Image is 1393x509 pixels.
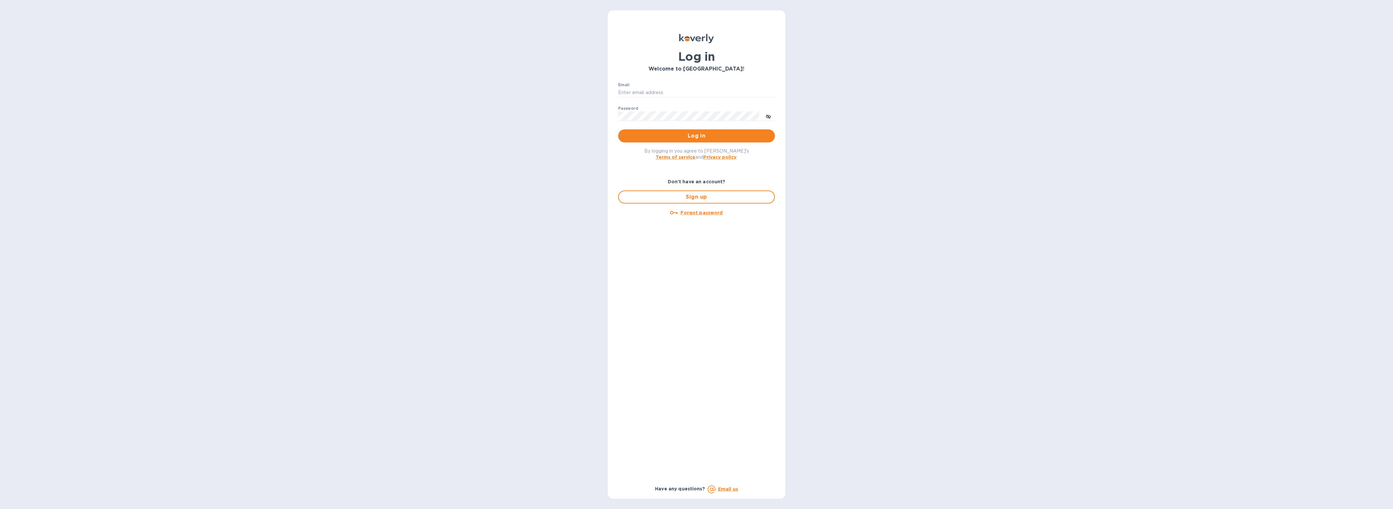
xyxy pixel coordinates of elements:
a: Privacy policy [703,155,736,160]
b: Don't have an account? [668,179,726,184]
label: Email [618,83,630,87]
span: Sign up [624,193,769,201]
label: Password [618,107,638,110]
b: Have any questions? [655,486,705,491]
button: Log in [618,129,775,142]
a: Email us [718,486,738,492]
img: Koverly [679,34,714,43]
a: Terms of service [656,155,695,160]
button: toggle password visibility [762,109,775,123]
span: By logging in you agree to [PERSON_NAME]'s and . [644,148,749,160]
span: Log in [623,132,770,140]
u: Forgot password [680,210,723,215]
input: Enter email address [618,88,775,98]
h1: Log in [618,50,775,63]
button: Sign up [618,190,775,204]
h3: Welcome to [GEOGRAPHIC_DATA]! [618,66,775,72]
